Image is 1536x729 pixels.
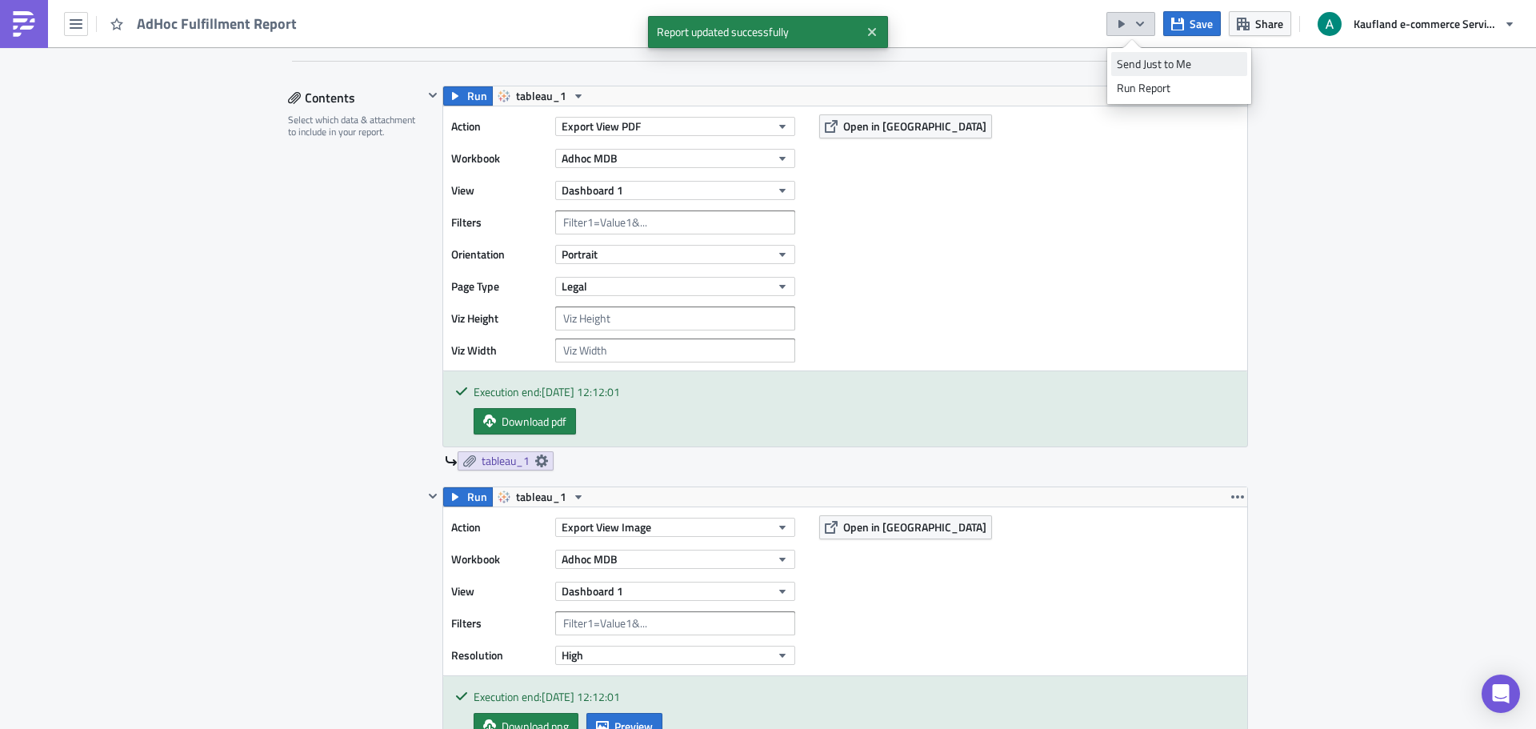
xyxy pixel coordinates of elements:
label: Workbook [451,547,547,571]
button: Export View PDF [555,117,795,136]
span: Download pdf [502,413,566,430]
span: Open in [GEOGRAPHIC_DATA] [843,519,986,535]
label: Orientation [451,242,547,266]
input: Viz Height [555,306,795,330]
input: Filter1=Value1&... [555,611,795,635]
span: Dashboard 1 [562,583,623,599]
label: View [451,178,547,202]
span: Dashboard 1 [562,182,623,198]
button: Adhoc MDB [555,550,795,569]
button: Kaufland e-commerce Services GmbH & Co. KG [1308,6,1524,42]
button: Hide content [423,487,442,506]
div: Open Intercom Messenger [1482,675,1520,713]
label: Viz Height [451,306,547,330]
span: Run [467,86,487,106]
div: Execution end: [DATE] 12:12:01 [474,383,1235,400]
span: Run [467,487,487,507]
span: Kaufland e-commerce Services GmbH & Co. KG [1354,15,1498,32]
div: Contents [288,86,423,110]
label: Resolution [451,643,547,667]
button: Share [1229,11,1291,36]
button: Open in [GEOGRAPHIC_DATA] [819,515,992,539]
button: High [555,646,795,665]
button: Run [443,86,493,106]
label: View [451,579,547,603]
img: PushMetrics [11,11,37,37]
button: Dashboard 1 [555,582,795,601]
span: AdHoc Fulfillment Report [137,14,298,33]
input: Filter1=Value1&... [555,210,795,234]
span: Adhoc MDB [562,150,618,166]
span: Legal [562,278,587,294]
label: Filters [451,210,547,234]
span: Export View PDF [562,118,641,134]
span: Export View Image [562,519,651,535]
button: Save [1163,11,1221,36]
label: Action [451,114,547,138]
label: Workbook [451,146,547,170]
div: Execution end: [DATE] 12:12:01 [474,688,1235,705]
button: Close [860,20,884,44]
button: Hide content [423,86,442,105]
label: Action [451,515,547,539]
button: Portrait [555,245,795,264]
span: Share [1255,15,1283,32]
button: tableau_1 [492,487,590,507]
button: Legal [555,277,795,296]
body: Rich Text Area. Press ALT-0 for help. [6,6,764,19]
span: Portrait [562,246,598,262]
img: Avatar [1316,10,1343,38]
button: Run [443,487,493,507]
span: Report updated successfully [648,16,860,48]
label: Viz Width [451,338,547,362]
span: tableau_1 [482,454,530,468]
span: High [562,647,583,663]
button: Dashboard 1 [555,181,795,200]
a: tableau_1 [458,451,554,471]
div: Select which data & attachment to include in your report. [288,114,423,138]
input: Viz Width [555,338,795,362]
img: tableau_2 [6,6,69,19]
span: Adhoc MDB [562,551,618,567]
span: Save [1190,15,1213,32]
a: Download pdf [474,408,576,435]
label: Filters [451,611,547,635]
span: Open in [GEOGRAPHIC_DATA] [843,118,986,134]
button: Adhoc MDB [555,149,795,168]
span: tableau_1 [516,86,566,106]
button: Export View Image [555,518,795,537]
label: Page Type [451,274,547,298]
span: tableau_1 [516,487,566,507]
button: Open in [GEOGRAPHIC_DATA] [819,114,992,138]
div: Run Report [1117,80,1242,96]
button: tableau_1 [492,86,590,106]
div: Send Just to Me [1117,56,1242,72]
